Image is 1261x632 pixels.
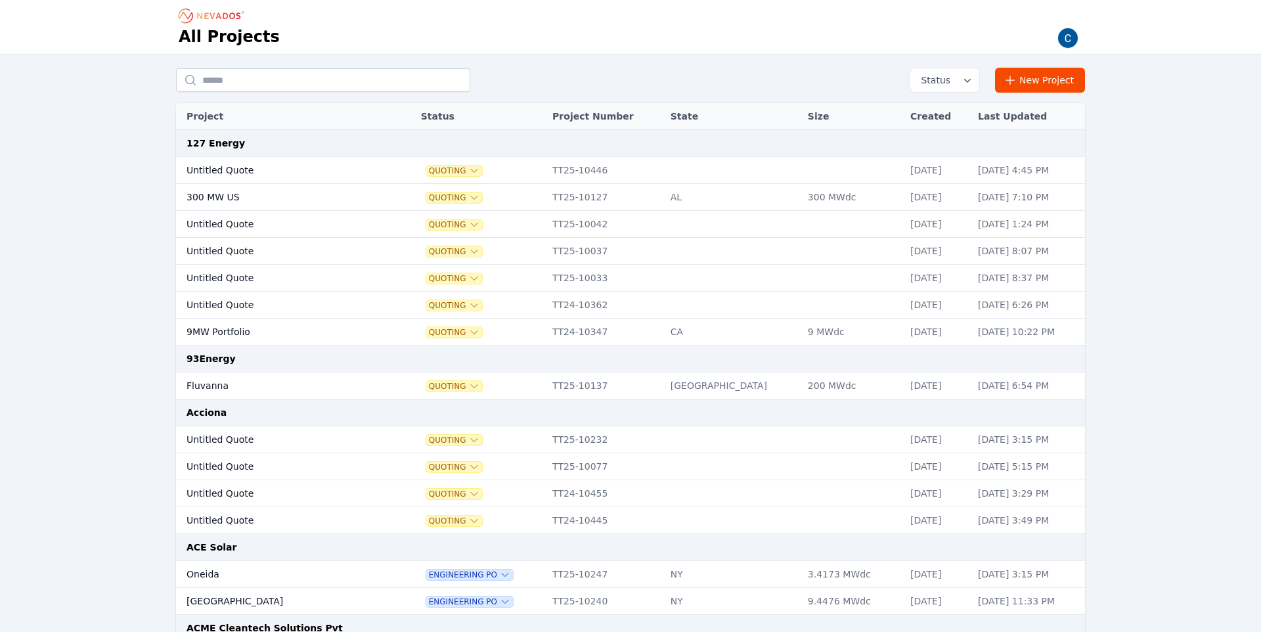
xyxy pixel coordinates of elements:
[176,534,1085,561] td: ACE Solar
[176,157,1085,184] tr: Untitled QuoteQuotingTT25-10446[DATE][DATE] 4:45 PM
[904,480,971,507] td: [DATE]
[176,130,1085,157] td: 127 Energy
[904,292,971,319] td: [DATE]
[971,507,1085,534] td: [DATE] 3:49 PM
[426,435,482,445] span: Quoting
[910,68,979,92] button: Status
[176,426,382,453] td: Untitled Quote
[904,184,971,211] td: [DATE]
[426,570,513,580] button: Engineering PO
[426,166,482,176] button: Quoting
[801,372,904,399] td: 200 MWdc
[426,273,482,284] span: Quoting
[971,238,1085,265] td: [DATE] 8:07 PM
[179,5,248,26] nav: Breadcrumb
[971,265,1085,292] td: [DATE] 8:37 PM
[426,381,482,392] button: Quoting
[176,426,1085,453] tr: Untitled QuoteQuotingTT25-10232[DATE][DATE] 3:15 PM
[176,453,382,480] td: Untitled Quote
[176,399,1085,426] td: Acciona
[176,507,382,534] td: Untitled Quote
[971,480,1085,507] td: [DATE] 3:29 PM
[904,238,971,265] td: [DATE]
[664,184,801,211] td: AL
[176,292,382,319] td: Untitled Quote
[176,238,382,265] td: Untitled Quote
[546,426,664,453] td: TT25-10232
[426,597,513,607] button: Engineering PO
[801,561,904,588] td: 3.4173 MWdc
[176,372,1085,399] tr: FluvannaQuotingTT25-10137[GEOGRAPHIC_DATA]200 MWdc[DATE][DATE] 6:54 PM
[176,103,382,130] th: Project
[546,507,664,534] td: TT24-10445
[176,507,1085,534] tr: Untitled QuoteQuotingTT24-10445[DATE][DATE] 3:49 PM
[904,507,971,534] td: [DATE]
[904,453,971,480] td: [DATE]
[971,184,1085,211] td: [DATE] 7:10 PM
[426,516,482,526] button: Quoting
[971,561,1085,588] td: [DATE] 3:15 PM
[176,561,382,588] td: Oneida
[546,211,664,238] td: TT25-10042
[176,265,1085,292] tr: Untitled QuoteQuotingTT25-10033[DATE][DATE] 8:37 PM
[664,588,801,615] td: NY
[546,588,664,615] td: TT25-10240
[664,561,801,588] td: NY
[426,300,482,311] button: Quoting
[664,372,801,399] td: [GEOGRAPHIC_DATA]
[179,26,280,47] h1: All Projects
[801,184,904,211] td: 300 MWdc
[546,372,664,399] td: TT25-10137
[904,157,971,184] td: [DATE]
[176,372,382,399] td: Fluvanna
[1057,28,1078,49] img: Carmen Brooks
[176,211,382,238] td: Untitled Quote
[971,292,1085,319] td: [DATE] 6:26 PM
[546,480,664,507] td: TT24-10455
[176,292,1085,319] tr: Untitled QuoteQuotingTT24-10362[DATE][DATE] 6:26 PM
[176,588,1085,615] tr: [GEOGRAPHIC_DATA]Engineering POTT25-10240NY9.4476 MWdc[DATE][DATE] 11:33 PM
[971,211,1085,238] td: [DATE] 1:24 PM
[426,219,482,230] button: Quoting
[426,489,482,499] span: Quoting
[426,462,482,472] button: Quoting
[176,453,1085,480] tr: Untitled QuoteQuotingTT25-10077[DATE][DATE] 5:15 PM
[971,453,1085,480] td: [DATE] 5:15 PM
[971,157,1085,184] td: [DATE] 4:45 PM
[664,319,801,346] td: CA
[176,265,382,292] td: Untitled Quote
[176,184,382,211] td: 300 MW US
[904,211,971,238] td: [DATE]
[426,192,482,203] button: Quoting
[546,238,664,265] td: TT25-10037
[904,588,971,615] td: [DATE]
[176,184,1085,211] tr: 300 MW USQuotingTT25-10127AL300 MWdc[DATE][DATE] 7:10 PM
[801,588,904,615] td: 9.4476 MWdc
[971,588,1085,615] td: [DATE] 11:33 PM
[546,319,664,346] td: TT24-10347
[546,561,664,588] td: TT25-10247
[176,480,1085,507] tr: Untitled QuoteQuotingTT24-10455[DATE][DATE] 3:29 PM
[176,238,1085,265] tr: Untitled QuoteQuotingTT25-10037[DATE][DATE] 8:07 PM
[176,561,1085,588] tr: OneidaEngineering POTT25-10247NY3.4173 MWdc[DATE][DATE] 3:15 PM
[971,103,1085,130] th: Last Updated
[546,103,664,130] th: Project Number
[995,68,1085,93] a: New Project
[426,327,482,338] button: Quoting
[801,103,904,130] th: Size
[426,246,482,257] button: Quoting
[904,103,971,130] th: Created
[904,561,971,588] td: [DATE]
[916,74,950,87] span: Status
[176,157,382,184] td: Untitled Quote
[176,319,1085,346] tr: 9MW PortfolioQuotingTT24-10347CA9 MWdc[DATE][DATE] 10:22 PM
